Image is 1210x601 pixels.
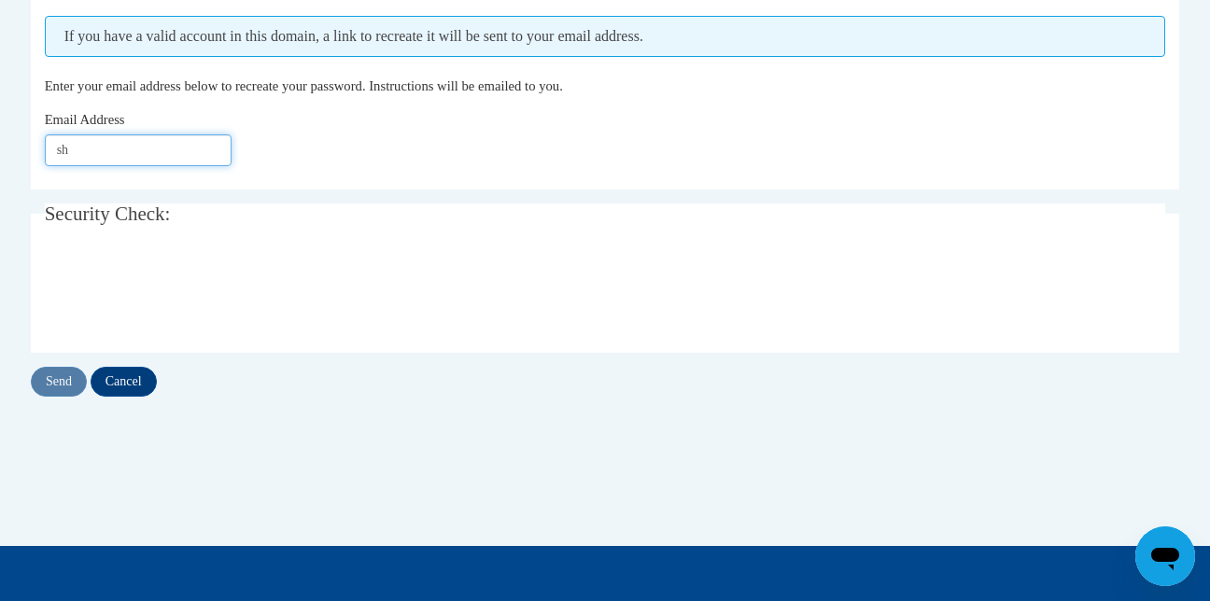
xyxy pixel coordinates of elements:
[45,78,563,93] span: Enter your email address below to recreate your password. Instructions will be emailed to you.
[45,134,232,166] input: Email
[45,257,329,329] iframe: reCAPTCHA
[45,16,1166,57] span: If you have a valid account in this domain, a link to recreate it will be sent to your email addr...
[91,367,157,397] input: Cancel
[45,203,171,225] span: Security Check:
[45,112,125,127] span: Email Address
[1135,526,1195,586] iframe: Button to launch messaging window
